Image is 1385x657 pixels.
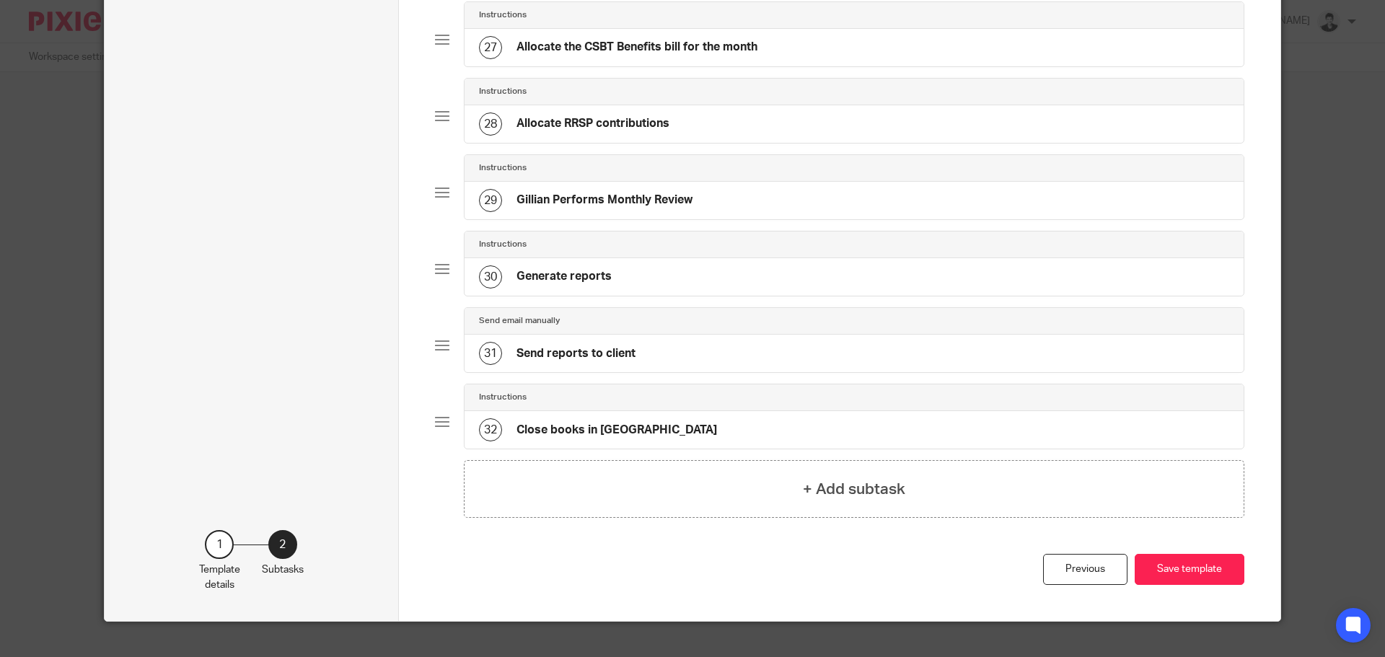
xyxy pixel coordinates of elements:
div: Previous [1043,554,1127,585]
h4: Allocate the CSBT Benefits bill for the month [516,40,757,55]
h4: Send email manually [479,315,560,327]
h4: Gillian Performs Monthly Review [516,193,692,208]
h4: Close books in [GEOGRAPHIC_DATA] [516,423,717,438]
div: 28 [479,113,502,136]
div: 1 [205,530,234,559]
div: 32 [479,418,502,441]
div: 27 [479,36,502,59]
div: 31 [479,342,502,365]
h4: + Add subtask [803,478,905,501]
h4: Send reports to client [516,346,636,361]
h4: Generate reports [516,269,612,284]
h4: Instructions [479,392,527,403]
div: 2 [268,530,297,559]
div: 29 [479,189,502,212]
p: Subtasks [262,563,304,577]
h4: Instructions [479,239,527,250]
div: 30 [479,265,502,288]
h4: Instructions [479,9,527,21]
p: Template details [199,563,240,592]
h4: Allocate RRSP contributions [516,116,669,131]
h4: Instructions [479,162,527,174]
button: Save template [1135,554,1244,585]
h4: Instructions [479,86,527,97]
